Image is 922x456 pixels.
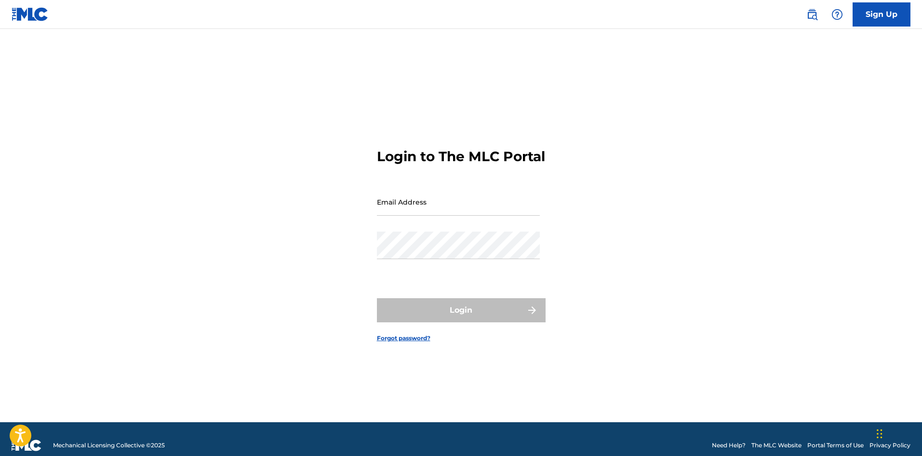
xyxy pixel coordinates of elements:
h3: Login to The MLC Portal [377,148,545,165]
a: Portal Terms of Use [807,441,864,450]
img: MLC Logo [12,7,49,21]
div: Help [828,5,847,24]
a: Sign Up [853,2,910,27]
a: Forgot password? [377,334,430,343]
a: Need Help? [712,441,746,450]
a: Privacy Policy [869,441,910,450]
a: Public Search [802,5,822,24]
div: Drag [877,419,882,448]
a: The MLC Website [751,441,802,450]
img: logo [12,440,41,451]
iframe: Chat Widget [874,410,922,456]
span: Mechanical Licensing Collective © 2025 [53,441,165,450]
img: search [806,9,818,20]
img: help [831,9,843,20]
